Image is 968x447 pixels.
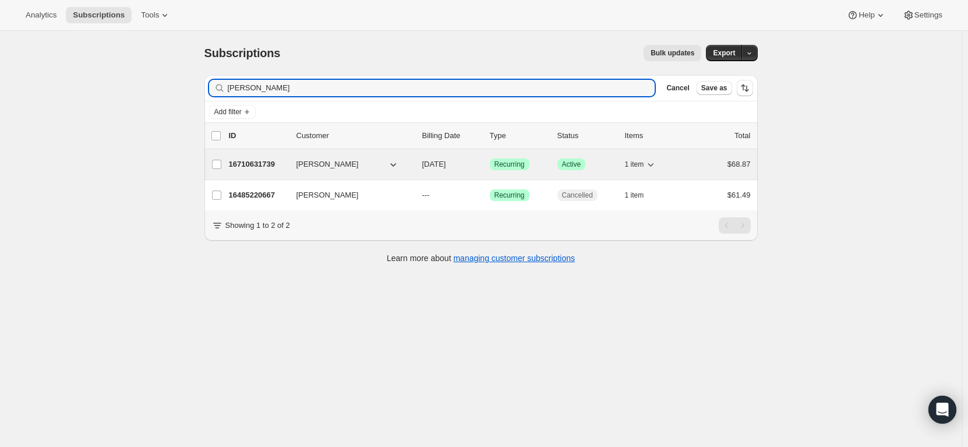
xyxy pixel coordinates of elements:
span: 1 item [625,191,644,200]
span: Cancel [666,83,689,93]
span: Recurring [494,191,525,200]
p: Billing Date [422,130,481,142]
div: Type [490,130,548,142]
p: Status [557,130,616,142]
span: Tools [141,10,159,20]
span: 1 item [625,160,644,169]
span: Subscriptions [73,10,125,20]
button: Tools [134,7,178,23]
p: Total [734,130,750,142]
input: Filter subscribers [228,80,655,96]
div: 16485220667[PERSON_NAME]---SuccessRecurringCancelled1 item$61.49 [229,187,751,203]
span: [PERSON_NAME] [296,159,359,170]
span: Recurring [494,160,525,169]
div: 16710631739[PERSON_NAME][DATE]SuccessRecurringSuccessActive1 item$68.87 [229,156,751,173]
span: --- [422,191,430,199]
p: Learn more about [387,252,575,264]
button: Subscriptions [66,7,132,23]
button: Help [840,7,893,23]
button: Export [706,45,742,61]
button: Bulk updates [644,45,701,61]
span: Analytics [26,10,56,20]
button: Cancel [662,81,694,95]
span: Help [859,10,874,20]
p: Customer [296,130,413,142]
p: 16710631739 [229,159,287,170]
span: Export [713,48,735,58]
span: Save as [701,83,727,93]
button: Settings [896,7,949,23]
span: Settings [914,10,942,20]
button: 1 item [625,156,657,173]
p: ID [229,130,287,142]
div: Open Intercom Messenger [928,396,956,424]
span: [PERSON_NAME] [296,189,359,201]
button: Add filter [209,105,256,119]
span: Add filter [214,107,242,117]
button: [PERSON_NAME] [289,155,406,174]
button: Sort the results [737,80,753,96]
div: IDCustomerBilling DateTypeStatusItemsTotal [229,130,751,142]
div: Items [625,130,683,142]
span: Active [562,160,581,169]
button: 1 item [625,187,657,203]
span: Cancelled [562,191,593,200]
nav: Pagination [719,217,751,234]
span: Bulk updates [651,48,694,58]
a: managing customer subscriptions [453,254,575,263]
span: [DATE] [422,160,446,168]
p: 16485220667 [229,189,287,201]
button: Analytics [19,7,63,23]
span: $68.87 [727,160,751,168]
button: Save as [697,81,732,95]
span: Subscriptions [204,47,281,59]
span: $61.49 [727,191,751,199]
p: Showing 1 to 2 of 2 [225,220,290,231]
button: [PERSON_NAME] [289,186,406,205]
